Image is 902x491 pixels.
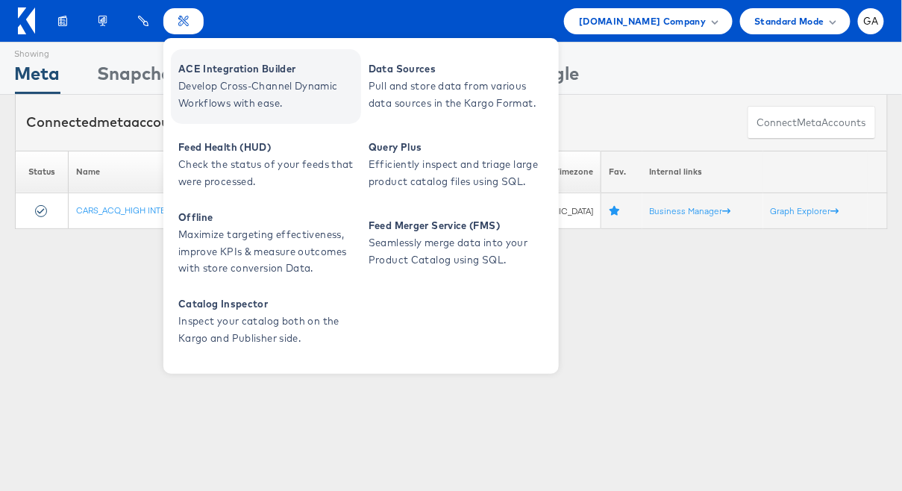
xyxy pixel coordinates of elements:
[748,106,876,140] button: ConnectmetaAccounts
[171,284,361,359] a: Catalog Inspector Inspect your catalog both on the Kargo and Publisher side.
[361,49,551,124] a: Data Sources Pull and store data from various data sources in the Kargo Format.
[863,16,879,26] span: GA
[579,13,706,29] span: [DOMAIN_NAME] Company
[650,205,731,216] a: Business Manager
[798,116,822,130] span: meta
[69,151,258,193] th: Name
[755,13,824,29] span: Standard Mode
[178,313,357,347] span: Inspect your catalog both on the Kargo and Publisher side.
[27,113,191,132] div: Connected accounts
[76,204,176,216] a: CARS_ACQ_HIGH INTENT
[178,295,357,313] span: Catalog Inspector
[178,78,357,112] span: Develop Cross-Channel Dynamic Workflows with ease.
[771,205,839,216] a: Graph Explorer
[178,156,357,190] span: Check the status of your feeds that were processed.
[369,234,548,269] span: Seamlessly merge data into your Product Catalog using SQL.
[361,128,551,202] a: Query Plus Efficiently inspect and triage large product catalog files using SQL.
[369,156,548,190] span: Efficiently inspect and triage large product catalog files using SQL.
[171,49,361,124] a: ACE Integration Builder Develop Cross-Channel Dynamic Workflows with ease.
[15,60,60,94] div: Meta
[178,226,357,277] span: Maximize targeting effectiveness, improve KPIs & measure outcomes with store conversion Data.
[369,78,548,112] span: Pull and store data from various data sources in the Kargo Format.
[171,206,361,281] a: Offline Maximize targeting effectiveness, improve KPIs & measure outcomes with store conversion D...
[171,128,361,202] a: Feed Health (HUD) Check the status of your feeds that were processed.
[178,139,357,156] span: Feed Health (HUD)
[369,217,548,234] span: Feed Merger Service (FMS)
[369,139,548,156] span: Query Plus
[361,206,551,281] a: Feed Merger Service (FMS) Seamlessly merge data into your Product Catalog using SQL.
[98,60,181,94] div: Snapchat
[178,209,357,226] span: Offline
[15,43,60,60] div: Showing
[98,113,132,131] span: meta
[178,60,357,78] span: ACE Integration Builder
[15,151,69,193] th: Status
[369,60,548,78] span: Data Sources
